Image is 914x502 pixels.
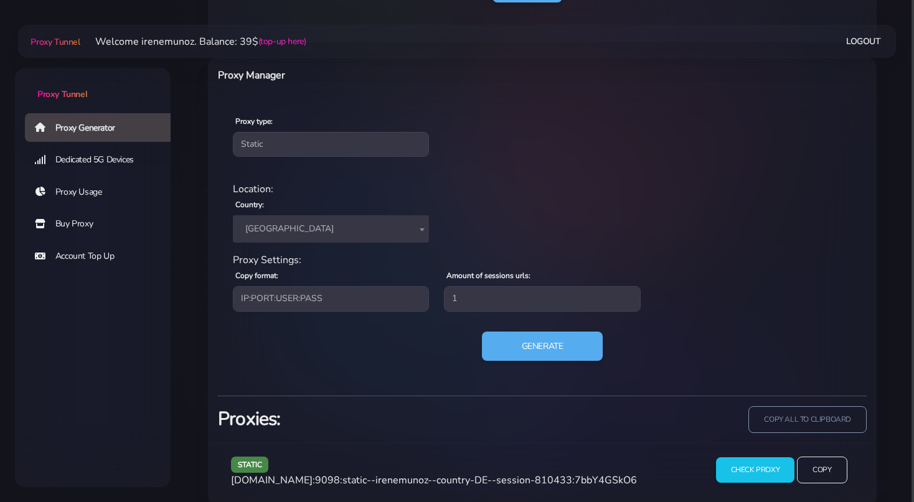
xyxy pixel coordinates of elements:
[37,88,87,100] span: Proxy Tunnel
[25,210,181,238] a: Buy Proxy
[225,253,859,267] div: Proxy Settings:
[25,113,181,142] a: Proxy Generator
[846,30,881,53] a: Logout
[25,178,181,207] a: Proxy Usage
[218,67,590,83] h6: Proxy Manager
[28,32,80,52] a: Proxy Tunnel
[25,146,181,174] a: Dedicated 5G Devices
[25,242,181,271] a: Account Top Up
[15,68,171,101] a: Proxy Tunnel
[797,457,847,483] input: Copy
[482,332,603,361] button: Generate
[225,182,859,197] div: Location:
[854,442,898,486] iframe: Webchat Widget
[446,270,530,281] label: Amount of sessions urls:
[235,199,264,210] label: Country:
[31,36,80,48] span: Proxy Tunnel
[233,215,429,243] span: Germany
[716,457,795,483] input: Check Proxy
[748,406,867,433] input: copy all to clipboard
[235,270,278,281] label: Copy format:
[80,34,306,49] li: Welcome irenemunoz. Balance: 39$
[231,457,269,472] span: static
[218,406,535,432] h3: Proxies:
[240,220,422,238] span: Germany
[231,473,637,487] span: [DOMAIN_NAME]:9098:static--irenemunoz--country-DE--session-810433:7bbY4GSkO6
[258,35,306,48] a: (top-up here)
[235,116,273,127] label: Proxy type:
